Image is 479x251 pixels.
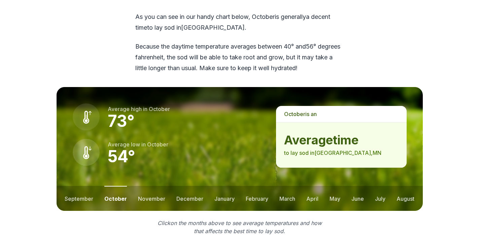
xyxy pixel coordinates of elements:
strong: 73 ° [108,111,135,131]
p: is a n [276,106,406,122]
p: to lay sod in [GEOGRAPHIC_DATA] , MN [284,149,398,157]
button: august [397,186,414,211]
button: july [375,186,385,211]
button: october [104,186,127,211]
button: november [138,186,165,211]
strong: average time [284,133,398,147]
span: october [252,13,275,20]
span: october [147,141,168,148]
strong: 54 ° [108,146,135,166]
p: Average high in [108,105,170,113]
p: Because the daytime temperature averages between 40 ° and 56 ° degrees fahrenheit, the sod will b... [135,41,344,74]
span: october [149,106,170,112]
span: october [284,111,305,117]
button: march [279,186,295,211]
button: june [351,186,364,211]
div: As you can see in our handy chart below, is generally a decent time to lay sod in [GEOGRAPHIC_DAT... [135,11,344,74]
button: february [246,186,268,211]
button: december [176,186,203,211]
button: may [330,186,340,211]
button: january [214,186,235,211]
p: Average low in [108,140,168,148]
button: april [306,186,318,211]
p: Click on the months above to see average temperatures and how that affects the best time to lay sod. [153,219,326,235]
button: september [65,186,93,211]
